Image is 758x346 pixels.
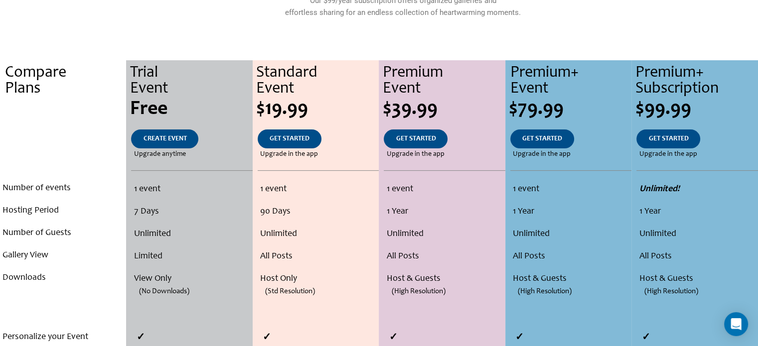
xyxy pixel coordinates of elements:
[386,268,502,290] li: Host & Guests
[513,223,629,245] li: Unlimited
[510,65,631,97] div: Premium+ Event
[62,135,64,142] span: .
[386,201,502,223] li: 1 Year
[724,312,748,336] div: Open Intercom Messenger
[513,245,629,268] li: All Posts
[522,135,562,142] span: GET STARTED
[391,280,445,303] span: (High Resolution)
[513,201,629,223] li: 1 Year
[513,268,629,290] li: Host & Guests
[260,178,376,201] li: 1 event
[256,100,379,119] div: $19.99
[639,245,755,268] li: All Posts
[509,100,631,119] div: $79.99
[513,148,571,160] span: Upgrade in the app
[260,201,376,223] li: 90 Days
[2,267,124,289] li: Downloads
[384,129,448,148] a: GET STARTED
[134,245,249,268] li: Limited
[260,148,318,160] span: Upgrade in the app
[510,129,574,148] a: GET STARTED
[62,151,64,158] span: .
[636,129,700,148] a: GET STARTED
[2,222,124,244] li: Number of Guests
[635,65,758,97] div: Premium+ Subscription
[639,148,697,160] span: Upgrade in the app
[382,65,505,97] div: Premium Event
[131,129,198,148] a: CREATE EVENT
[134,201,249,223] li: 7 Days
[396,135,436,142] span: GET STARTED
[130,65,252,97] div: Trial Event
[644,280,698,303] span: (High Resolution)
[2,177,124,200] li: Number of events
[386,148,444,160] span: Upgrade in the app
[139,280,189,303] span: (No Downloads)
[260,223,376,245] li: Unlimited
[386,245,502,268] li: All Posts
[134,148,185,160] span: Upgrade anytime
[5,65,126,97] div: Compare Plans
[143,135,186,142] span: CREATE EVENT
[386,223,502,245] li: Unlimited
[134,178,249,201] li: 1 event
[130,100,252,119] div: Free
[2,244,124,267] li: Gallery View
[2,200,124,222] li: Hosting Period
[382,100,505,119] div: $39.99
[258,129,321,148] a: GET STARTED
[386,178,502,201] li: 1 event
[518,280,572,303] span: (High Resolution)
[256,65,379,97] div: Standard Event
[260,268,376,290] li: Host Only
[265,280,315,303] span: (Std Resolution)
[639,201,755,223] li: 1 Year
[513,178,629,201] li: 1 event
[639,223,755,245] li: Unlimited
[134,223,249,245] li: Unlimited
[270,135,309,142] span: GET STARTED
[635,100,758,119] div: $99.99
[260,245,376,268] li: All Posts
[61,100,66,119] span: .
[50,129,76,148] a: .
[134,268,249,290] li: View Only
[639,268,755,290] li: Host & Guests
[639,185,679,194] strong: Unlimited!
[648,135,688,142] span: GET STARTED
